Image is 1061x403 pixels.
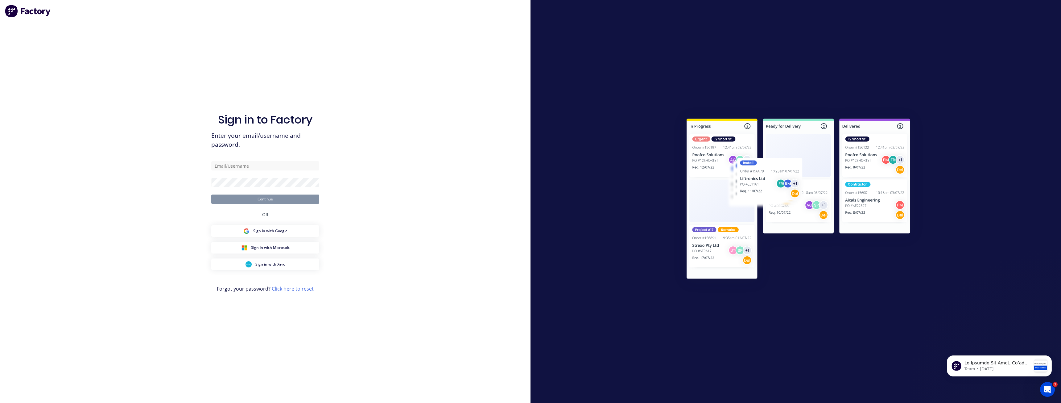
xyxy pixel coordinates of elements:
span: Sign in with Microsoft [251,245,290,250]
input: Email/Username [211,161,319,170]
button: Google Sign inSign in with Google [211,225,319,237]
iframe: Intercom live chat [1040,382,1055,397]
span: 1 [1053,382,1058,387]
button: Microsoft Sign inSign in with Microsoft [211,242,319,254]
img: Google Sign in [243,228,250,234]
img: Xero Sign in [246,261,252,267]
span: Enter your email/username and password. [211,131,319,149]
img: Factory [5,5,51,17]
span: Sign in with Google [253,228,287,234]
iframe: Intercom notifications message [938,343,1061,386]
span: Sign in with Xero [255,262,285,267]
div: OR [262,204,268,225]
a: Click here to reset [272,285,314,292]
button: Xero Sign inSign in with Xero [211,258,319,270]
h1: Sign in to Factory [218,113,312,126]
span: Lo Ipsumdo Sit Amet, Co’ad elitse doe temp incididu utlabor etdolorem al enim admi veniamqu nos e... [27,17,93,372]
span: Forgot your password? [217,285,314,292]
p: Message from Team, sent 2w ago [27,23,93,29]
button: Continue [211,195,319,204]
img: Microsoft Sign in [241,245,247,251]
img: Sign in [673,106,924,293]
